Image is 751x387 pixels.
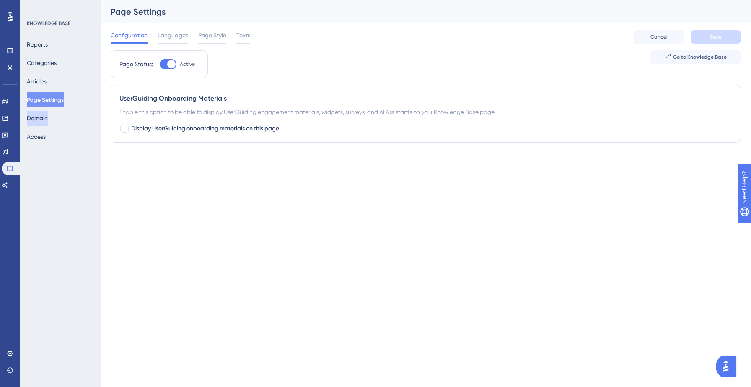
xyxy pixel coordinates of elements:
button: Categories [27,55,57,70]
div: Page Status: [119,59,153,69]
span: Languages [158,30,188,40]
span: Page Style [198,30,226,40]
div: KNOWLEDGE BASE [27,20,70,27]
button: Access [27,129,46,144]
button: Cancel [634,30,684,44]
div: Enable this option to be able to display UserGuiding engagement materials, widgets, surveys, and ... [119,107,732,117]
button: Page Settings [27,92,64,107]
button: Save [691,30,741,44]
div: UserGuiding Onboarding Materials [119,94,732,104]
div: Page Settings [111,6,720,18]
button: Go to Knowledge Base [650,50,741,64]
iframe: UserGuiding AI Assistant Launcher [716,354,741,379]
span: Configuration [111,30,148,40]
span: Cancel [650,34,668,40]
button: Domain [27,111,48,126]
span: Go to Knowledge Base [673,54,727,60]
span: Need Help? [20,2,52,12]
span: Active [180,61,195,68]
button: Reports [27,37,48,52]
span: Display UserGuiding onboarding materials on this page [131,124,279,134]
button: Articles [27,74,47,89]
span: Texts [236,30,250,40]
span: Save [710,34,722,40]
